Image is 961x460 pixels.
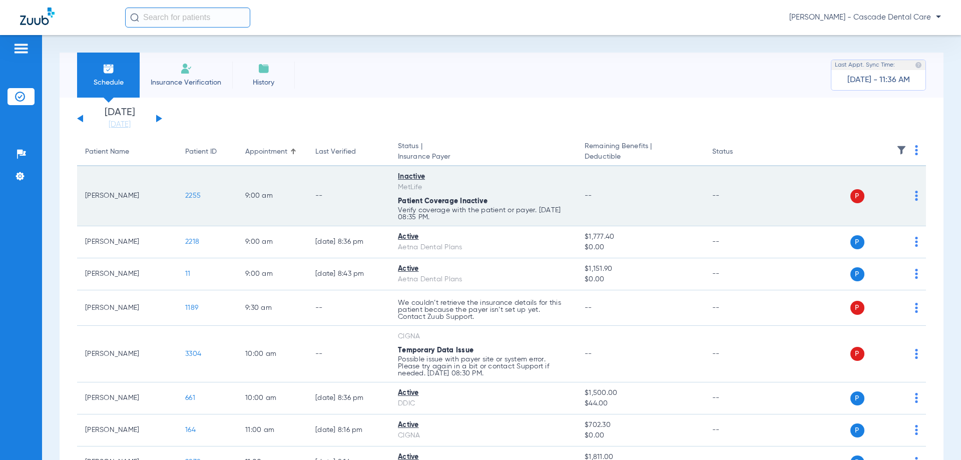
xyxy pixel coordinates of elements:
[125,8,250,28] input: Search for patients
[77,414,177,446] td: [PERSON_NAME]
[850,189,864,203] span: P
[85,147,129,157] div: Patient Name
[237,382,307,414] td: 10:00 AM
[915,237,918,247] img: group-dot-blue.svg
[85,147,169,157] div: Patient Name
[850,301,864,315] span: P
[398,172,569,182] div: Inactive
[315,147,382,157] div: Last Verified
[896,145,906,155] img: filter.svg
[90,108,150,130] li: [DATE]
[315,147,356,157] div: Last Verified
[398,264,569,274] div: Active
[704,414,772,446] td: --
[90,120,150,130] a: [DATE]
[911,412,961,460] iframe: Chat Widget
[307,226,390,258] td: [DATE] 8:36 PM
[915,62,922,69] img: last sync help info
[585,232,696,242] span: $1,777.40
[577,138,704,166] th: Remaining Benefits |
[835,60,895,70] span: Last Appt. Sync Time:
[585,398,696,409] span: $44.00
[915,303,918,313] img: group-dot-blue.svg
[915,393,918,403] img: group-dot-blue.svg
[585,264,696,274] span: $1,151.90
[398,207,569,221] p: Verify coverage with the patient or payer. [DATE] 08:35 PM.
[398,274,569,285] div: Aetna Dental Plans
[77,166,177,226] td: [PERSON_NAME]
[185,147,229,157] div: Patient ID
[185,304,198,311] span: 1189
[237,414,307,446] td: 11:00 AM
[103,63,115,75] img: Schedule
[307,326,390,382] td: --
[398,420,569,430] div: Active
[77,290,177,326] td: [PERSON_NAME]
[398,299,569,320] p: We couldn’t retrieve the insurance details for this patient because the payer isn’t set up yet. C...
[850,347,864,361] span: P
[398,152,569,162] span: Insurance Payer
[85,78,132,88] span: Schedule
[77,226,177,258] td: [PERSON_NAME]
[850,391,864,405] span: P
[237,226,307,258] td: 9:00 AM
[245,147,299,157] div: Appointment
[850,423,864,437] span: P
[237,166,307,226] td: 9:00 AM
[704,326,772,382] td: --
[398,182,569,193] div: MetLife
[398,347,473,354] span: Temporary Data Issue
[77,258,177,290] td: [PERSON_NAME]
[585,388,696,398] span: $1,500.00
[77,382,177,414] td: [PERSON_NAME]
[915,191,918,201] img: group-dot-blue.svg
[850,235,864,249] span: P
[398,198,488,205] span: Patient Coverage Inactive
[185,426,196,433] span: 164
[850,267,864,281] span: P
[390,138,577,166] th: Status |
[789,13,941,23] span: [PERSON_NAME] - Cascade Dental Care
[77,326,177,382] td: [PERSON_NAME]
[585,242,696,253] span: $0.00
[585,152,696,162] span: Deductible
[585,350,592,357] span: --
[185,394,195,401] span: 661
[398,388,569,398] div: Active
[130,13,139,22] img: Search Icon
[704,226,772,258] td: --
[585,430,696,441] span: $0.00
[245,147,287,157] div: Appointment
[915,145,918,155] img: group-dot-blue.svg
[398,232,569,242] div: Active
[240,78,287,88] span: History
[185,238,199,245] span: 2218
[585,420,696,430] span: $702.30
[398,356,569,377] p: Possible issue with payer site or system error. Please try again in a bit or contact Support if n...
[20,8,55,25] img: Zuub Logo
[398,242,569,253] div: Aetna Dental Plans
[704,290,772,326] td: --
[398,398,569,409] div: DDIC
[185,192,201,199] span: 2255
[307,414,390,446] td: [DATE] 8:16 PM
[398,430,569,441] div: CIGNA
[180,63,192,75] img: Manual Insurance Verification
[585,192,592,199] span: --
[585,304,592,311] span: --
[398,331,569,342] div: CIGNA
[237,290,307,326] td: 9:30 AM
[915,269,918,279] img: group-dot-blue.svg
[307,290,390,326] td: --
[13,43,29,55] img: hamburger-icon
[704,382,772,414] td: --
[915,349,918,359] img: group-dot-blue.svg
[307,258,390,290] td: [DATE] 8:43 PM
[185,350,201,357] span: 3304
[185,270,191,277] span: 11
[185,147,217,157] div: Patient ID
[237,258,307,290] td: 9:00 AM
[704,138,772,166] th: Status
[704,166,772,226] td: --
